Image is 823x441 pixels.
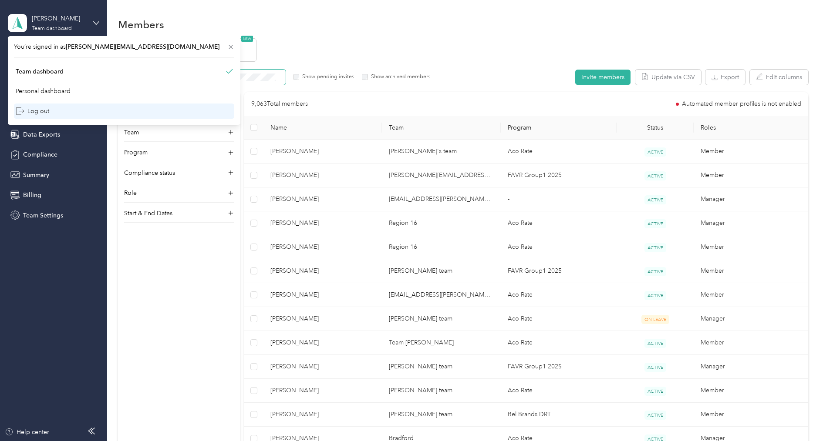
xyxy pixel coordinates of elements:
[501,211,617,235] td: Aco Rate
[16,67,64,76] div: Team dashboard
[694,307,813,331] td: Manager
[66,43,219,50] span: [PERSON_NAME][EMAIL_ADDRESS][DOMAIN_NAME]
[694,283,813,307] td: Member
[23,211,63,220] span: Team Settings
[368,73,430,81] label: Show archived members
[694,187,813,211] td: Manager
[694,355,813,379] td: Manager
[774,392,823,441] iframe: Everlance-gr Chat Button Frame
[635,70,701,85] button: Update via CSV
[694,116,813,140] th: Roles
[644,171,666,180] span: ACTIVE
[263,379,382,403] td: John Scarnecchia
[14,42,234,51] span: You’re signed in as
[682,101,801,107] span: Automated member profiles is not enabled
[270,124,375,131] span: Name
[694,379,813,403] td: Member
[263,283,382,307] td: Christine Abbate
[694,164,813,187] td: Member
[644,363,666,372] span: ACTIVE
[270,242,375,252] span: [PERSON_NAME]
[23,190,41,200] span: Billing
[644,147,666,157] span: ACTIVE
[501,187,617,211] td: -
[641,315,669,324] span: ON LEAVE
[501,164,617,187] td: FAVR Group1 2025
[270,194,375,204] span: [PERSON_NAME]
[644,195,666,204] span: ACTIVE
[694,211,813,235] td: Manager
[644,243,666,252] span: ACTIVE
[270,218,375,228] span: [PERSON_NAME]
[694,259,813,283] td: Member
[382,283,501,307] td: tmason@acosta.com
[382,403,501,427] td: Susan Spence's team
[270,147,375,156] span: [PERSON_NAME]
[263,164,382,187] td: Nancy A. White
[382,164,501,187] td: ted.ritchie@crossmark.com
[575,70,631,85] button: Invite members
[263,116,382,140] th: Name
[501,379,617,403] td: Aco Rate
[382,235,501,259] td: Region 16
[270,338,375,347] span: [PERSON_NAME]
[270,314,375,324] span: [PERSON_NAME]
[644,219,666,228] span: ACTIVE
[644,267,666,276] span: ACTIVE
[694,140,813,164] td: Member
[263,187,382,211] td: Jordan Begeman
[263,211,382,235] td: Donna Reimer
[124,128,139,137] p: Team
[501,116,617,140] th: Program
[382,187,501,211] td: jbegeman@acosta.com
[118,20,164,29] h1: Members
[694,403,813,427] td: Member
[263,307,382,331] td: Carol Magner
[23,150,57,159] span: Compliance
[694,331,813,355] td: Member
[124,148,148,157] p: Program
[382,140,501,164] td: John Greer II's team
[644,411,666,420] span: ACTIVE
[263,140,382,164] td: Scott Locey
[501,140,617,164] td: Aco Rate
[382,116,501,140] th: Team
[617,116,694,140] th: Status
[501,355,617,379] td: FAVR Group1 2025
[270,410,375,419] span: [PERSON_NAME]
[124,209,172,218] p: Start & End Dates
[263,235,382,259] td: Jerry Hughes
[23,170,49,180] span: Summary
[705,70,745,85] button: Export
[501,283,617,307] td: Aco Rate
[263,259,382,283] td: Jeanne B. Marty
[263,355,382,379] td: Monica Desantis
[124,168,175,177] p: Compliance status
[32,26,72,31] div: Team dashboard
[644,291,666,300] span: ACTIVE
[382,379,501,403] td: Richard Wenta's team
[382,331,501,355] td: Team Dave
[501,235,617,259] td: Aco Rate
[124,188,137,197] p: Role
[32,14,86,23] div: [PERSON_NAME]
[501,403,617,427] td: Bel Brands DRT
[241,36,253,42] span: NEW
[382,211,501,235] td: Region 16
[263,403,382,427] td: Gary T. Moore
[270,290,375,300] span: [PERSON_NAME]
[501,259,617,283] td: FAVR Group1 2025
[263,331,382,355] td: Julio Ramos
[501,307,617,331] td: Aco Rate
[644,387,666,396] span: ACTIVE
[644,339,666,348] span: ACTIVE
[5,428,49,437] button: Help center
[16,107,49,116] div: Log out
[251,99,308,109] p: 9,063 Total members
[23,130,60,139] span: Data Exports
[382,307,501,331] td: Carol Magner's team
[501,331,617,355] td: Aco Rate
[694,235,813,259] td: Member
[270,266,375,276] span: [PERSON_NAME]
